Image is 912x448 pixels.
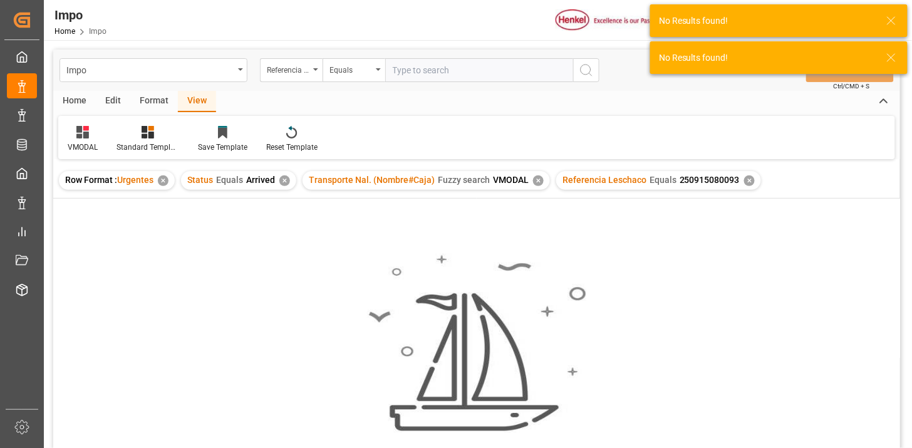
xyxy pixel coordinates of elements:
[187,175,213,185] span: Status
[216,175,243,185] span: Equals
[323,58,385,82] button: open menu
[130,91,178,112] div: Format
[246,175,275,185] span: Arrived
[96,91,130,112] div: Edit
[117,175,153,185] span: Urgentes
[65,175,117,185] span: Row Format :
[659,14,874,28] div: No Results found!
[556,9,661,31] img: Henkel%20logo.jpg_1689854090.jpg
[680,175,740,185] span: 250915080093
[659,51,874,65] div: No Results found!
[533,175,544,186] div: ✕
[267,61,309,76] div: Referencia Leschaco
[54,6,106,24] div: Impo
[178,91,216,112] div: View
[329,61,372,76] div: Equals
[573,58,599,82] button: search button
[66,61,234,77] div: Impo
[493,175,529,185] span: VMODAL
[309,175,435,185] span: Transporte Nal. (Nombre#Caja)
[438,175,490,185] span: Fuzzy search
[53,91,96,112] div: Home
[198,142,247,153] div: Save Template
[68,142,98,153] div: VMODAL
[834,81,870,91] span: Ctrl/CMD + S
[158,175,168,186] div: ✕
[744,175,755,186] div: ✕
[54,27,75,36] a: Home
[650,175,676,185] span: Equals
[279,175,290,186] div: ✕
[385,58,573,82] input: Type to search
[117,142,179,153] div: Standard Templates
[367,254,586,433] img: smooth_sailing.jpeg
[60,58,247,82] button: open menu
[260,58,323,82] button: open menu
[266,142,318,153] div: Reset Template
[562,175,646,185] span: Referencia Leschaco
